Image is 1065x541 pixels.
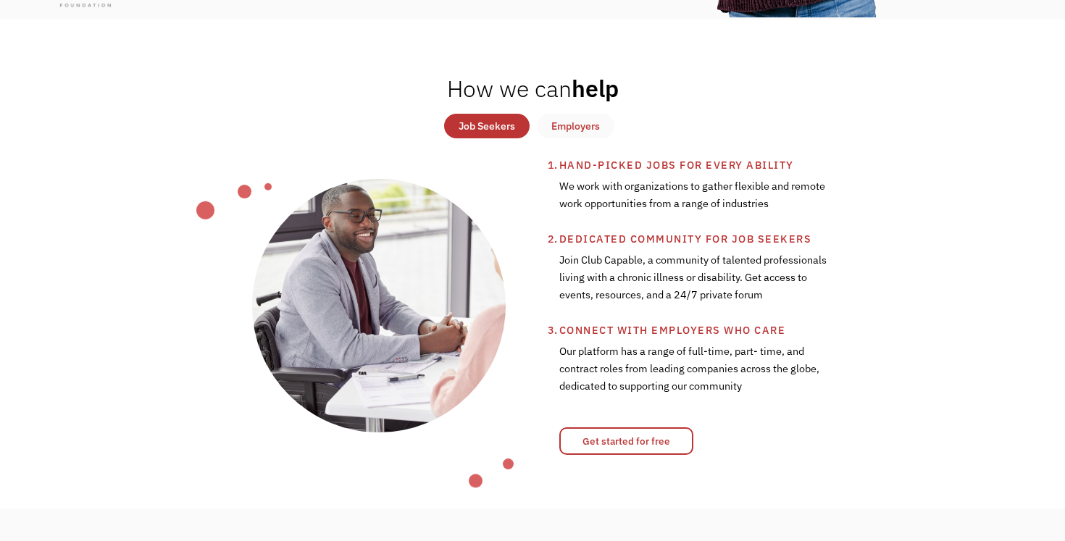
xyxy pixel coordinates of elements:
[559,339,827,413] div: Our platform has a range of full-time, part- time, and contract roles from leading companies acro...
[559,230,942,248] div: Dedicated community for job seekers
[559,322,942,339] div: Connect with employers who care
[559,156,942,174] div: Hand-picked jobs for every ability
[559,174,827,230] div: We work with organizations to gather flexible and remote work opportunities from a range of indus...
[447,73,572,104] span: How we can
[559,427,693,455] a: Get started for free
[447,74,619,103] h2: help
[551,117,600,135] div: Employers
[559,248,827,322] div: Join Club Capable, a community of talented professionals living with a chronic illness or disabil...
[459,117,515,135] div: Job Seekers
